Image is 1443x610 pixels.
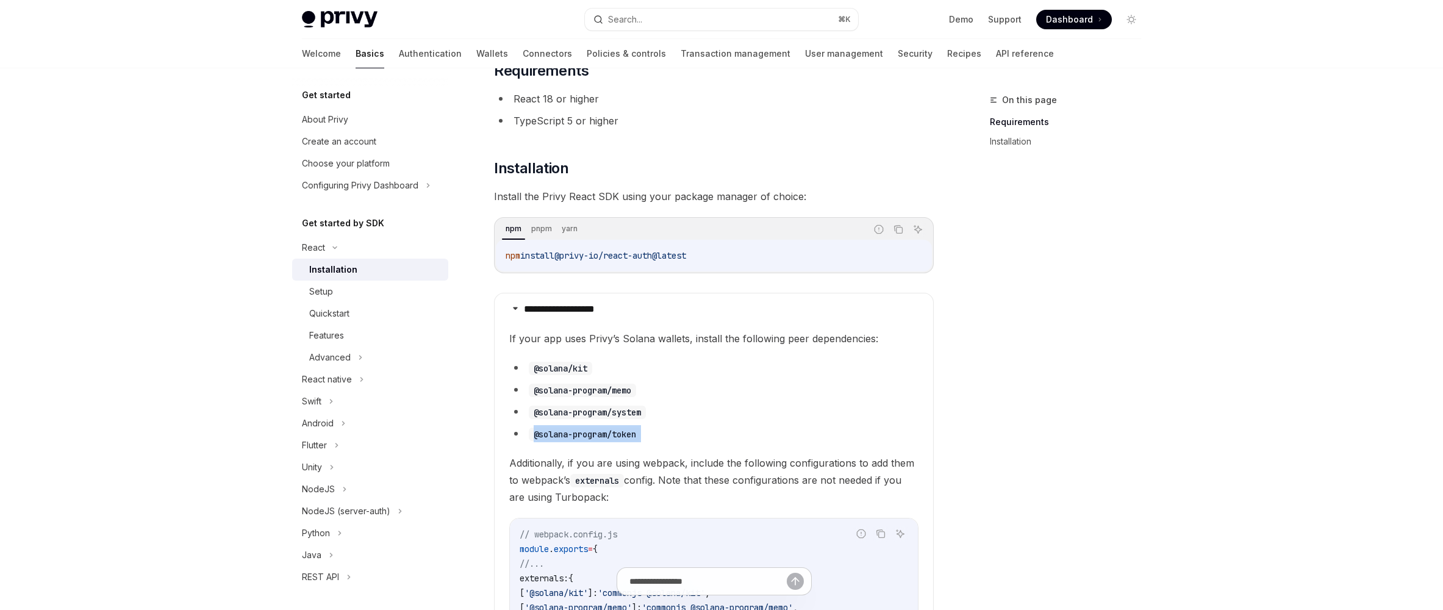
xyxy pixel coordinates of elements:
[1122,10,1141,29] button: Toggle dark mode
[593,544,598,554] span: {
[302,178,418,193] div: Configuring Privy Dashboard
[949,13,973,26] a: Demo
[302,482,335,497] div: NodeJS
[292,281,448,303] a: Setup
[988,13,1022,26] a: Support
[554,544,588,554] span: exports
[558,221,581,236] div: yarn
[292,237,448,259] button: React
[292,109,448,131] a: About Privy
[873,526,889,542] button: Copy the contents from the code block
[529,428,641,441] code: @solana-program/token
[292,131,448,152] a: Create an account
[570,474,624,487] code: externals
[302,240,325,255] div: React
[509,330,918,347] span: If your app uses Privy’s Solana wallets, install the following peer dependencies:
[302,460,322,475] div: Unity
[494,188,934,205] span: Install the Privy React SDK using your package manager of choice:
[302,134,376,149] div: Create an account
[302,394,321,409] div: Swift
[502,221,525,236] div: npm
[302,570,339,584] div: REST API
[292,522,448,544] button: Python
[838,15,851,24] span: ⌘ K
[302,372,352,387] div: React native
[292,500,448,522] button: NodeJS (server-auth)
[494,61,589,81] span: Requirements
[509,454,918,506] span: Additionally, if you are using webpack, include the following configurations to add them to webpa...
[302,112,348,127] div: About Privy
[292,174,448,196] button: Configuring Privy Dashboard
[356,39,384,68] a: Basics
[587,39,666,68] a: Policies & controls
[853,526,869,542] button: Report incorrect code
[292,412,448,434] button: Android
[494,112,934,129] li: TypeScript 5 or higher
[520,250,554,261] span: install
[629,568,787,595] input: Ask a question...
[871,221,887,237] button: Report incorrect code
[890,221,906,237] button: Copy the contents from the code block
[947,39,981,68] a: Recipes
[292,434,448,456] button: Flutter
[608,12,642,27] div: Search...
[787,573,804,590] button: Send message
[309,350,351,365] div: Advanced
[292,478,448,500] button: NodeJS
[309,284,333,299] div: Setup
[529,362,592,375] code: @solana/kit
[494,159,568,178] span: Installation
[302,416,334,431] div: Android
[292,544,448,566] button: Java
[302,216,384,231] h5: Get started by SDK
[588,544,593,554] span: =
[506,250,520,261] span: npm
[990,112,1151,132] a: Requirements
[528,221,556,236] div: pnpm
[910,221,926,237] button: Ask AI
[309,328,344,343] div: Features
[292,368,448,390] button: React native
[292,456,448,478] button: Unity
[292,325,448,346] a: Features
[1036,10,1112,29] a: Dashboard
[292,390,448,412] button: Swift
[898,39,933,68] a: Security
[302,526,330,540] div: Python
[292,259,448,281] a: Installation
[554,250,686,261] span: @privy-io/react-auth@latest
[585,9,858,30] button: Search...⌘K
[476,39,508,68] a: Wallets
[805,39,883,68] a: User management
[990,132,1151,151] a: Installation
[399,39,462,68] a: Authentication
[292,152,448,174] a: Choose your platform
[292,346,448,368] button: Advanced
[520,544,549,554] span: module
[309,306,349,321] div: Quickstart
[302,548,321,562] div: Java
[302,156,390,171] div: Choose your platform
[520,558,544,569] span: //...
[494,90,934,107] li: React 18 or higher
[892,526,908,542] button: Ask AI
[529,384,636,397] code: @solana-program/memo
[302,11,378,28] img: light logo
[520,529,617,540] span: // webpack.config.js
[302,88,351,102] h5: Get started
[302,504,390,518] div: NodeJS (server-auth)
[529,406,646,419] code: @solana-program/system
[523,39,572,68] a: Connectors
[302,438,327,453] div: Flutter
[292,303,448,325] a: Quickstart
[1046,13,1093,26] span: Dashboard
[302,39,341,68] a: Welcome
[1002,93,1057,107] span: On this page
[309,262,357,277] div: Installation
[292,566,448,588] button: REST API
[996,39,1054,68] a: API reference
[549,544,554,554] span: .
[681,39,790,68] a: Transaction management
